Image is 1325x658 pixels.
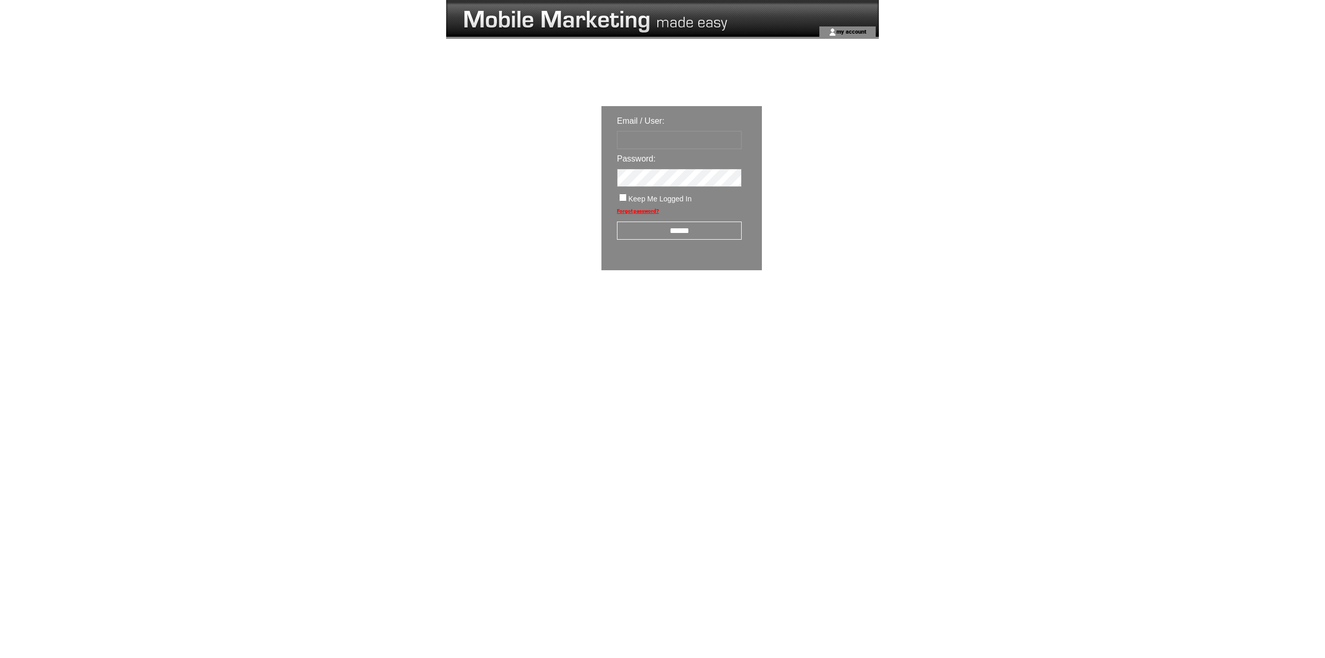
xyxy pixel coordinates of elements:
span: Email / User: [617,116,665,125]
a: my account [836,28,866,35]
span: Keep Me Logged In [628,195,691,203]
img: account_icon.gif [829,28,836,36]
img: transparent.png [792,296,844,309]
span: Password: [617,154,656,163]
a: Forgot password? [617,208,659,214]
